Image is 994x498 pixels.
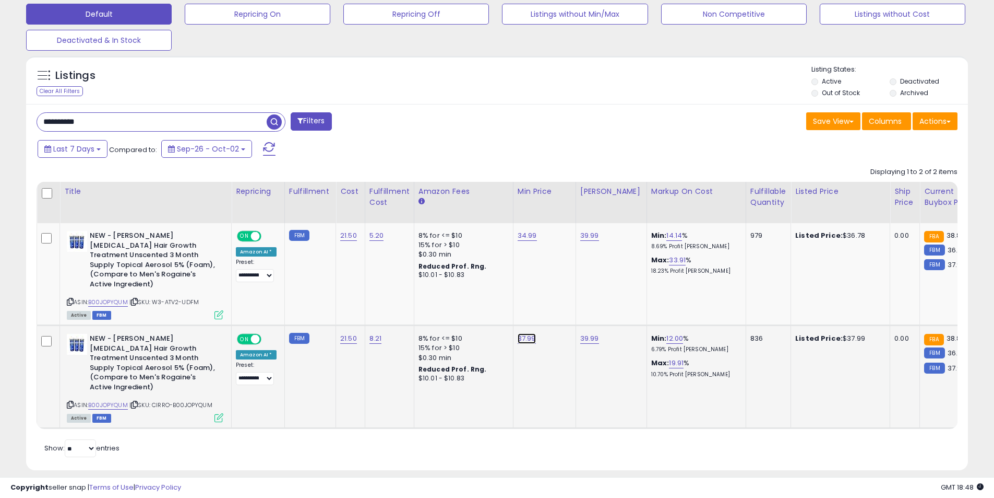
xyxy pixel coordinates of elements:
[88,298,128,307] a: B00JOPYQUM
[651,231,738,250] div: %
[750,231,783,240] div: 979
[924,259,944,270] small: FBM
[53,144,94,154] span: Last 7 Days
[418,231,505,240] div: 8% for <= $10
[820,4,965,25] button: Listings without Cost
[55,68,95,83] h5: Listings
[92,311,111,320] span: FBM
[948,348,966,358] span: 36.68
[26,30,172,51] button: Deactivated & In Stock
[67,334,223,421] div: ASIN:
[924,348,944,358] small: FBM
[369,333,382,344] a: 8.21
[177,144,239,154] span: Sep-26 - Oct-02
[806,112,860,130] button: Save View
[947,230,961,240] span: 38.8
[894,231,912,240] div: 0.00
[10,483,181,493] div: seller snap | |
[651,230,667,240] b: Min:
[289,333,309,344] small: FBM
[924,245,944,256] small: FBM
[340,230,357,241] a: 21.50
[260,232,277,241] span: OFF
[580,186,642,197] div: [PERSON_NAME]
[418,197,425,206] small: Amazon Fees.
[418,186,509,197] div: Amazon Fees
[822,88,860,97] label: Out of Stock
[651,243,738,250] p: 8.69% Profit [PERSON_NAME]
[135,482,181,492] a: Privacy Policy
[289,230,309,241] small: FBM
[418,353,505,363] div: $0.30 min
[109,145,157,155] span: Compared to:
[869,116,902,126] span: Columns
[948,260,966,270] span: 37.99
[236,350,277,360] div: Amazon AI *
[518,186,571,197] div: Min Price
[238,335,251,344] span: ON
[948,245,966,255] span: 36.68
[340,186,361,197] div: Cost
[291,112,331,131] button: Filters
[651,255,669,265] b: Max:
[67,231,223,318] div: ASIN:
[924,363,944,374] small: FBM
[67,414,91,423] span: All listings currently available for purchase on Amazon
[580,230,599,241] a: 39.99
[67,231,87,252] img: 41KnkSpetsL._SL40_.jpg
[646,182,746,223] th: The percentage added to the cost of goods (COGS) that forms the calculator for Min & Max prices.
[92,414,111,423] span: FBM
[924,231,943,242] small: FBA
[37,86,83,96] div: Clear All Filters
[750,334,783,343] div: 836
[90,334,217,395] b: NEW - [PERSON_NAME] [MEDICAL_DATA] Hair Growth Treatment Unscented 3 Month Supply Topical Aerosol...
[870,167,957,177] div: Displaying 1 to 2 of 2 items
[502,4,648,25] button: Listings without Min/Max
[580,333,599,344] a: 39.99
[161,140,252,158] button: Sep-26 - Oct-02
[10,482,49,492] strong: Copyright
[900,88,928,97] label: Archived
[90,231,217,292] b: NEW - [PERSON_NAME] [MEDICAL_DATA] Hair Growth Treatment Unscented 3 Month Supply Topical Aerosol...
[289,186,331,197] div: Fulfillment
[343,4,489,25] button: Repricing Off
[894,186,915,208] div: Ship Price
[418,374,505,383] div: $10.01 - $10.83
[418,365,487,374] b: Reduced Prof. Rng.
[669,358,684,368] a: 19.91
[913,112,957,130] button: Actions
[236,362,277,385] div: Preset:
[518,333,536,344] a: 37.99
[651,346,738,353] p: 6.79% Profit [PERSON_NAME]
[750,186,786,208] div: Fulfillable Quantity
[948,363,966,373] span: 37.99
[862,112,911,130] button: Columns
[924,186,978,208] div: Current Buybox Price
[236,247,277,257] div: Amazon AI *
[661,4,807,25] button: Non Competitive
[822,77,841,86] label: Active
[418,271,505,280] div: $10.01 - $10.83
[418,240,505,250] div: 15% for > $10
[651,256,738,275] div: %
[67,311,91,320] span: All listings currently available for purchase on Amazon
[811,65,968,75] p: Listing States:
[340,333,357,344] a: 21.50
[418,250,505,259] div: $0.30 min
[129,401,212,409] span: | SKU: CIRRO-B00JOPYQUM
[651,334,738,353] div: %
[88,401,128,410] a: B00JOPYQUM
[260,335,277,344] span: OFF
[236,259,277,282] div: Preset:
[369,186,410,208] div: Fulfillment Cost
[238,232,251,241] span: ON
[651,186,741,197] div: Markup on Cost
[651,358,669,368] b: Max:
[900,77,939,86] label: Deactivated
[26,4,172,25] button: Default
[947,333,961,343] span: 38.8
[418,262,487,271] b: Reduced Prof. Rng.
[651,358,738,378] div: %
[941,482,984,492] span: 2025-10-10 18:48 GMT
[518,230,537,241] a: 34.99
